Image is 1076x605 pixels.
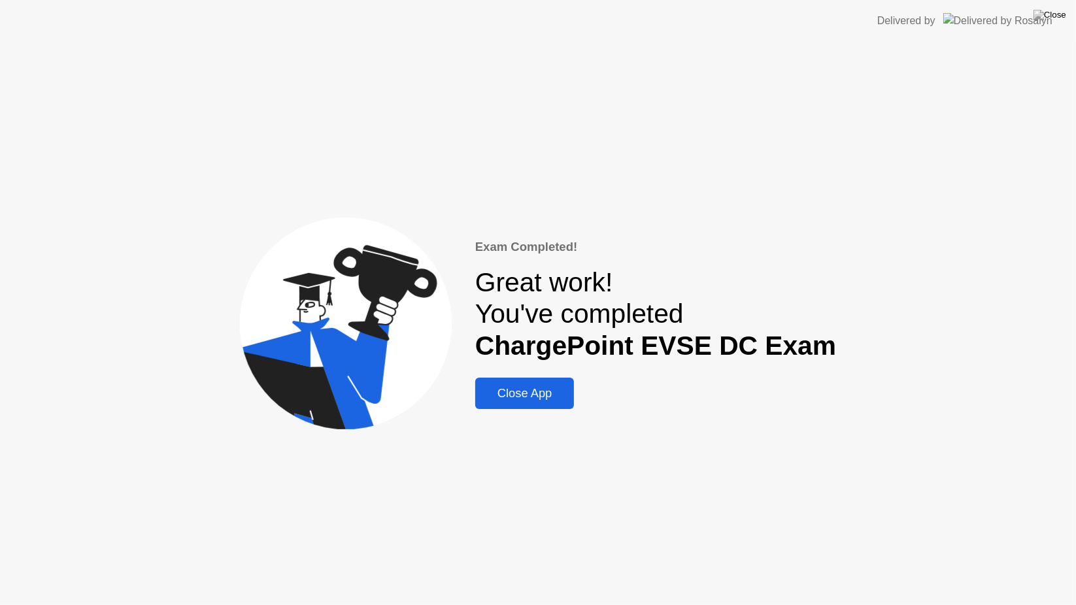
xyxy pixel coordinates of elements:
[479,386,571,401] div: Close App
[475,378,575,409] button: Close App
[475,267,836,363] div: Great work! You've completed
[1034,10,1066,20] img: Close
[943,13,1052,28] img: Delivered by Rosalyn
[877,13,935,29] div: Delivered by
[475,238,836,256] div: Exam Completed!
[475,331,836,361] b: ChargePoint EVSE DC Exam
